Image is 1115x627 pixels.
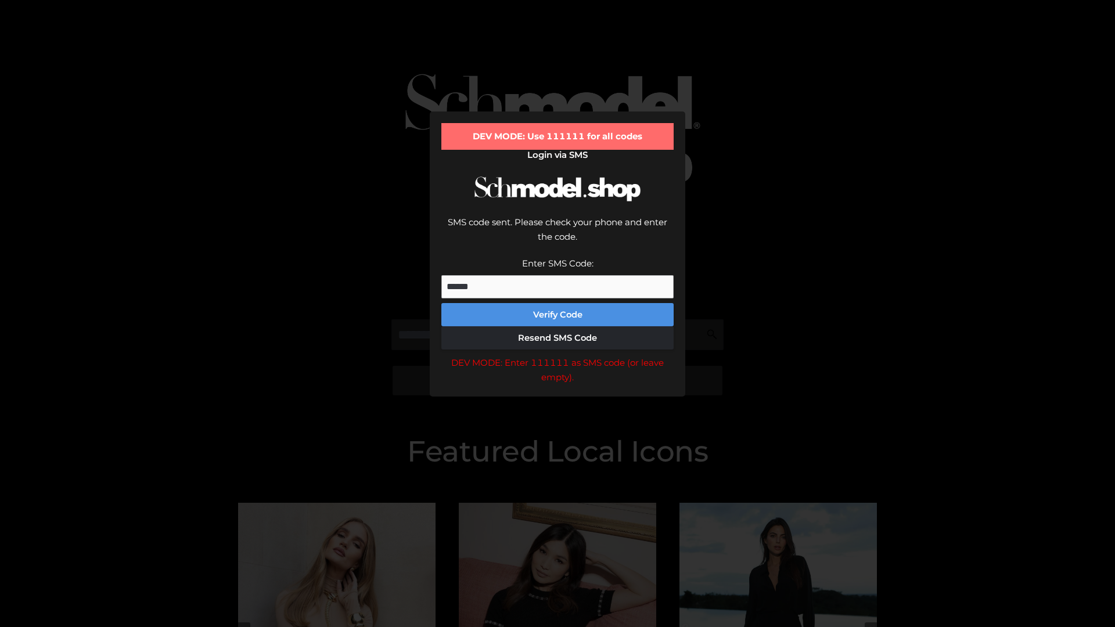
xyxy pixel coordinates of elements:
div: DEV MODE: Use 111111 for all codes [441,123,674,150]
h2: Login via SMS [441,150,674,160]
button: Verify Code [441,303,674,326]
label: Enter SMS Code: [522,258,594,269]
div: DEV MODE: Enter 111111 as SMS code (or leave empty). [441,355,674,385]
img: Schmodel Logo [470,166,645,212]
button: Resend SMS Code [441,326,674,349]
div: SMS code sent. Please check your phone and enter the code. [441,215,674,256]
